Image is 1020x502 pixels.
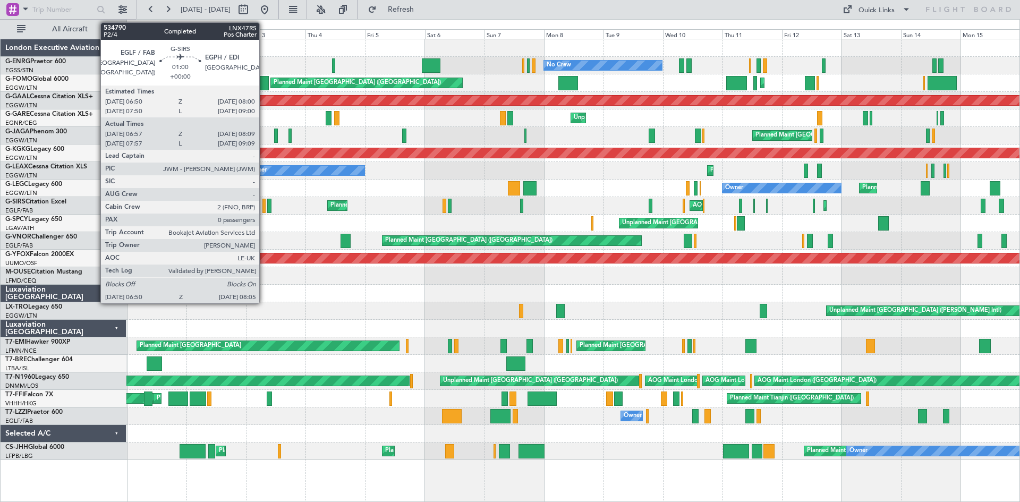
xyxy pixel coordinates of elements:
[5,339,26,345] span: T7-EMI
[274,75,441,91] div: Planned Maint [GEOGRAPHIC_DATA] ([GEOGRAPHIC_DATA])
[725,180,743,196] div: Owner
[5,392,53,398] a: T7-FFIFalcon 7X
[5,259,37,267] a: UUMO/OSF
[5,347,37,355] a: LFMN/NCE
[758,373,877,389] div: AOG Maint London ([GEOGRAPHIC_DATA])
[5,242,33,250] a: EGLF/FAB
[484,29,544,39] div: Sun 7
[443,373,618,389] div: Unplanned Maint [GEOGRAPHIC_DATA] ([GEOGRAPHIC_DATA])
[807,443,974,459] div: Planned Maint [GEOGRAPHIC_DATA] ([GEOGRAPHIC_DATA])
[5,199,25,205] span: G-SIRS
[5,304,62,310] a: LX-TROLegacy 650
[829,303,1001,319] div: Unplanned Maint [GEOGRAPHIC_DATA] ([PERSON_NAME] Intl)
[5,137,37,144] a: EGGW/LTN
[763,75,931,91] div: Planned Maint [GEOGRAPHIC_DATA] ([GEOGRAPHIC_DATA])
[858,5,895,16] div: Quick Links
[5,129,30,135] span: G-JAGA
[365,29,424,39] div: Fri 5
[305,29,365,39] div: Thu 4
[663,29,722,39] div: Wed 10
[782,29,841,39] div: Fri 12
[5,382,38,390] a: DNMM/LOS
[5,58,30,65] span: G-ENRG
[5,119,37,127] a: EGNR/CEG
[5,58,66,65] a: G-ENRGPraetor 600
[5,409,63,415] a: T7-LZZIPraetor 600
[219,443,386,459] div: Planned Maint [GEOGRAPHIC_DATA] ([GEOGRAPHIC_DATA])
[547,57,571,73] div: No Crew
[648,373,767,389] div: AOG Maint London ([GEOGRAPHIC_DATA])
[5,374,69,380] a: T7-N1960Legacy 650
[841,29,901,39] div: Sat 13
[5,269,82,275] a: M-OUSECitation Mustang
[127,29,186,39] div: Mon 1
[385,443,552,459] div: Planned Maint [GEOGRAPHIC_DATA] ([GEOGRAPHIC_DATA])
[363,1,427,18] button: Refresh
[129,21,147,30] div: [DATE]
[5,189,37,197] a: EGGW/LTN
[5,84,37,92] a: EGGW/LTN
[5,111,30,117] span: G-GARE
[5,216,28,223] span: G-SPCY
[5,444,28,450] span: CS-JHH
[90,215,240,231] div: Cleaning [GEOGRAPHIC_DATA] ([PERSON_NAME] Intl)
[849,443,868,459] div: Owner
[580,338,681,354] div: Planned Maint [GEOGRAPHIC_DATA]
[12,21,115,38] button: All Aircraft
[249,163,267,178] div: Owner
[705,373,824,389] div: AOG Maint London ([GEOGRAPHIC_DATA])
[5,234,77,240] a: G-VNORChallenger 650
[5,251,74,258] a: G-YFOXFalcon 2000EX
[693,198,773,214] div: AOG Maint [PERSON_NAME]
[5,277,36,285] a: LFMD/CEQ
[181,5,231,14] span: [DATE] - [DATE]
[5,444,64,450] a: CS-JHHGlobal 6000
[5,164,28,170] span: G-LEAX
[5,101,37,109] a: EGGW/LTN
[5,146,30,152] span: G-KGKG
[5,417,33,425] a: EGLF/FAB
[5,216,62,223] a: G-SPCYLegacy 650
[730,390,854,406] div: Planned Maint Tianjin ([GEOGRAPHIC_DATA])
[159,110,228,126] div: Unplanned Maint Chester
[5,224,34,232] a: LGAV/ATH
[5,364,29,372] a: LTBA/ISL
[5,392,24,398] span: T7-FFI
[5,207,33,215] a: EGLF/FAB
[5,356,73,363] a: T7-BREChallenger 604
[330,198,498,214] div: Planned Maint [GEOGRAPHIC_DATA] ([GEOGRAPHIC_DATA])
[140,338,241,354] div: Planned Maint [GEOGRAPHIC_DATA]
[755,127,923,143] div: Planned Maint [GEOGRAPHIC_DATA] ([GEOGRAPHIC_DATA])
[837,1,916,18] button: Quick Links
[5,356,27,363] span: T7-BRE
[5,146,64,152] a: G-KGKGLegacy 600
[5,172,37,180] a: EGGW/LTN
[5,199,66,205] a: G-SIRSCitation Excel
[157,390,334,406] div: Planned Maint [GEOGRAPHIC_DATA] ([GEOGRAPHIC_DATA] Intl)
[246,29,305,39] div: Wed 3
[28,25,112,33] span: All Aircraft
[5,339,70,345] a: T7-EMIHawker 900XP
[379,6,423,13] span: Refresh
[960,29,1020,39] div: Mon 15
[5,181,28,188] span: G-LEGC
[5,111,93,117] a: G-GARECessna Citation XLS+
[5,93,30,100] span: G-GAAL
[544,29,603,39] div: Mon 8
[574,110,642,126] div: Unplanned Maint Chester
[710,163,878,178] div: Planned Maint [GEOGRAPHIC_DATA] ([GEOGRAPHIC_DATA])
[385,233,552,249] div: Planned Maint [GEOGRAPHIC_DATA] ([GEOGRAPHIC_DATA])
[5,181,62,188] a: G-LEGCLegacy 600
[5,164,87,170] a: G-LEAXCessna Citation XLS
[5,154,37,162] a: EGGW/LTN
[624,408,642,424] div: Owner
[32,2,93,18] input: Trip Number
[5,452,33,460] a: LFPB/LBG
[5,66,33,74] a: EGSS/STN
[186,29,246,39] div: Tue 2
[5,399,37,407] a: VHHH/HKG
[5,76,32,82] span: G-FOMO
[5,374,35,380] span: T7-N1960
[5,129,67,135] a: G-JAGAPhenom 300
[425,29,484,39] div: Sat 6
